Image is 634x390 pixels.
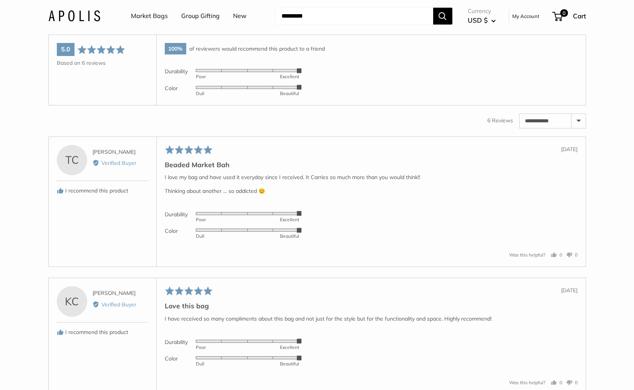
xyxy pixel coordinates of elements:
[247,74,299,79] div: Excellent
[93,159,148,167] div: Verified Buyer
[165,64,299,97] table: Product attribute rating averages
[57,59,148,67] div: Based on 6 reviews
[196,234,248,239] div: Dull
[560,9,568,17] span: 0
[196,345,248,350] div: Poor
[468,16,488,24] span: USD $
[57,328,148,336] div: I recommend this product
[165,160,578,169] h2: Beaded Market Bah
[165,334,299,368] table: Product attributes ratings
[165,186,578,196] p: Thinking about another … so addicted 😊
[57,286,88,317] div: KC
[509,252,545,258] span: Was this helpful?
[61,45,70,53] span: 5.0
[93,148,136,155] span: [PERSON_NAME]
[196,362,248,366] div: Dull
[131,10,168,22] a: Market Bags
[165,334,196,351] th: Durability
[165,223,196,240] th: Color
[57,186,148,195] div: I recommend this product
[468,14,496,26] button: USD $
[165,173,578,182] p: I love my bag and have used it everyday since I received. It Carries so much more than you would ...
[553,10,586,22] a: 0 Cart
[165,351,196,367] th: Color
[181,10,220,22] a: Group Gifting
[247,345,299,350] div: Excellent
[165,64,196,80] td: Durability
[93,290,136,296] span: [PERSON_NAME]
[48,10,100,21] img: Apolis
[561,146,578,153] span: [DATE]
[247,91,299,96] div: Beautiful
[247,217,299,222] div: Excellent
[561,287,578,294] span: [DATE]
[468,6,496,16] span: Currency
[573,12,586,20] span: Cart
[247,362,299,366] div: Beautiful
[551,379,562,386] button: Yes
[57,145,88,176] div: TC
[563,379,578,386] button: No
[509,380,545,385] span: Was this helpful?
[433,8,452,25] button: Search
[165,207,196,223] th: Durability
[165,301,578,311] h2: Love this bag
[196,74,248,79] div: Poor
[165,207,299,240] table: Product attributes ratings
[512,12,540,21] a: My Account
[487,116,513,125] div: 6 Reviews
[165,43,187,54] span: 100%
[247,234,299,239] div: Beautiful
[165,314,578,324] p: I have received so many compliments about this bag and not just for the style but for the functio...
[165,81,196,97] td: Color
[563,251,578,258] button: No
[196,217,248,222] div: Poor
[196,91,248,96] div: Dull
[275,8,433,25] input: Search...
[233,10,247,22] a: New
[93,300,148,309] div: Verified Buyer
[189,45,325,52] span: of reviewers would recommend this product to a friend
[551,251,562,258] button: Yes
